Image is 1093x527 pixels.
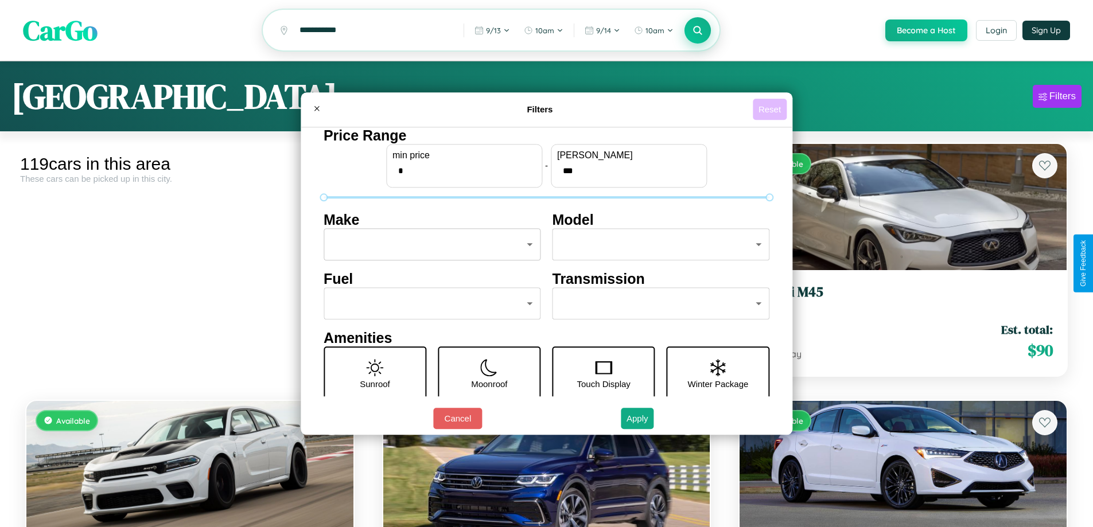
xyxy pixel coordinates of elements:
[535,26,554,35] span: 10am
[753,99,787,120] button: Reset
[553,271,770,287] h4: Transmission
[23,11,98,49] span: CarGo
[471,376,507,392] p: Moonroof
[518,21,569,40] button: 10am
[976,20,1017,41] button: Login
[1001,321,1053,338] span: Est. total:
[557,150,701,161] label: [PERSON_NAME]
[553,212,770,228] h4: Model
[20,154,360,174] div: 119 cars in this area
[628,21,679,40] button: 10am
[885,19,967,41] button: Become a Host
[324,212,541,228] h4: Make
[324,330,769,346] h4: Amenities
[56,416,90,425] span: Available
[486,26,501,35] span: 9 / 13
[327,104,753,114] h4: Filters
[621,408,654,429] button: Apply
[688,376,749,392] p: Winter Package
[360,376,390,392] p: Sunroof
[753,284,1053,312] a: Infiniti M452023
[596,26,611,35] span: 9 / 14
[577,376,630,392] p: Touch Display
[324,127,769,144] h4: Price Range
[1079,240,1087,287] div: Give Feedback
[1033,85,1082,108] button: Filters
[1022,21,1070,40] button: Sign Up
[433,408,482,429] button: Cancel
[545,158,548,173] p: -
[20,174,360,184] div: These cars can be picked up in this city.
[324,271,541,287] h4: Fuel
[392,150,536,161] label: min price
[1028,339,1053,362] span: $ 90
[11,73,337,120] h1: [GEOGRAPHIC_DATA]
[1049,91,1076,102] div: Filters
[579,21,626,40] button: 9/14
[469,21,516,40] button: 9/13
[753,284,1053,300] h3: Infiniti M45
[645,26,664,35] span: 10am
